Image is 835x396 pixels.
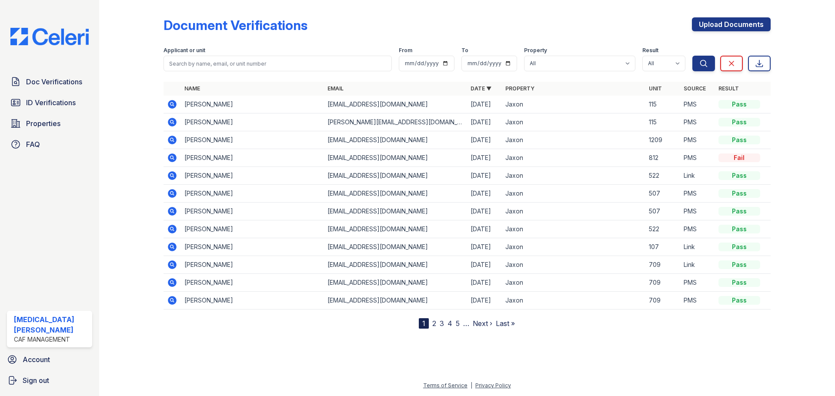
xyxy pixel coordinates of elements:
[718,243,760,251] div: Pass
[181,96,324,113] td: [PERSON_NAME]
[502,185,645,203] td: Jaxon
[645,113,680,131] td: 115
[181,220,324,238] td: [PERSON_NAME]
[3,372,96,389] a: Sign out
[645,256,680,274] td: 709
[399,47,412,54] label: From
[467,96,502,113] td: [DATE]
[642,47,658,54] label: Result
[467,131,502,149] td: [DATE]
[680,238,715,256] td: Link
[718,207,760,216] div: Pass
[467,113,502,131] td: [DATE]
[502,131,645,149] td: Jaxon
[23,354,50,365] span: Account
[645,220,680,238] td: 522
[680,185,715,203] td: PMS
[26,139,40,150] span: FAQ
[164,47,205,54] label: Applicant or unit
[324,238,467,256] td: [EMAIL_ADDRESS][DOMAIN_NAME]
[26,118,60,129] span: Properties
[475,382,511,389] a: Privacy Policy
[467,203,502,220] td: [DATE]
[718,171,760,180] div: Pass
[645,238,680,256] td: 107
[502,292,645,309] td: Jaxon
[680,256,715,274] td: Link
[502,238,645,256] td: Jaxon
[467,185,502,203] td: [DATE]
[324,256,467,274] td: [EMAIL_ADDRESS][DOMAIN_NAME]
[645,131,680,149] td: 1209
[181,113,324,131] td: [PERSON_NAME]
[680,167,715,185] td: Link
[181,131,324,149] td: [PERSON_NAME]
[692,17,771,31] a: Upload Documents
[26,97,76,108] span: ID Verifications
[684,85,706,92] a: Source
[496,319,515,328] a: Last »
[14,335,89,344] div: CAF Management
[502,149,645,167] td: Jaxon
[471,382,472,389] div: |
[324,292,467,309] td: [EMAIL_ADDRESS][DOMAIN_NAME]
[419,318,429,329] div: 1
[324,113,467,131] td: [PERSON_NAME][EMAIL_ADDRESS][DOMAIN_NAME]
[718,136,760,144] div: Pass
[324,274,467,292] td: [EMAIL_ADDRESS][DOMAIN_NAME]
[181,274,324,292] td: [PERSON_NAME]
[164,17,307,33] div: Document Verifications
[164,56,392,71] input: Search by name, email, or unit number
[505,85,534,92] a: Property
[645,292,680,309] td: 709
[324,185,467,203] td: [EMAIL_ADDRESS][DOMAIN_NAME]
[324,167,467,185] td: [EMAIL_ADDRESS][DOMAIN_NAME]
[502,256,645,274] td: Jaxon
[7,94,92,111] a: ID Verifications
[7,136,92,153] a: FAQ
[680,274,715,292] td: PMS
[467,256,502,274] td: [DATE]
[502,113,645,131] td: Jaxon
[181,292,324,309] td: [PERSON_NAME]
[680,292,715,309] td: PMS
[645,149,680,167] td: 812
[645,185,680,203] td: 507
[718,296,760,305] div: Pass
[680,131,715,149] td: PMS
[448,319,452,328] a: 4
[502,203,645,220] td: Jaxon
[680,203,715,220] td: PMS
[467,292,502,309] td: [DATE]
[7,115,92,132] a: Properties
[181,149,324,167] td: [PERSON_NAME]
[456,319,460,328] a: 5
[718,85,739,92] a: Result
[473,319,492,328] a: Next ›
[467,167,502,185] td: [DATE]
[184,85,200,92] a: Name
[680,220,715,238] td: PMS
[324,220,467,238] td: [EMAIL_ADDRESS][DOMAIN_NAME]
[324,203,467,220] td: [EMAIL_ADDRESS][DOMAIN_NAME]
[467,149,502,167] td: [DATE]
[649,85,662,92] a: Unit
[645,203,680,220] td: 507
[467,220,502,238] td: [DATE]
[502,96,645,113] td: Jaxon
[181,185,324,203] td: [PERSON_NAME]
[467,274,502,292] td: [DATE]
[680,149,715,167] td: PMS
[680,113,715,131] td: PMS
[502,167,645,185] td: Jaxon
[432,319,436,328] a: 2
[181,238,324,256] td: [PERSON_NAME]
[471,85,491,92] a: Date ▼
[718,225,760,233] div: Pass
[7,73,92,90] a: Doc Verifications
[23,375,49,386] span: Sign out
[718,260,760,269] div: Pass
[14,314,89,335] div: [MEDICAL_DATA][PERSON_NAME]
[680,96,715,113] td: PMS
[324,149,467,167] td: [EMAIL_ADDRESS][DOMAIN_NAME]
